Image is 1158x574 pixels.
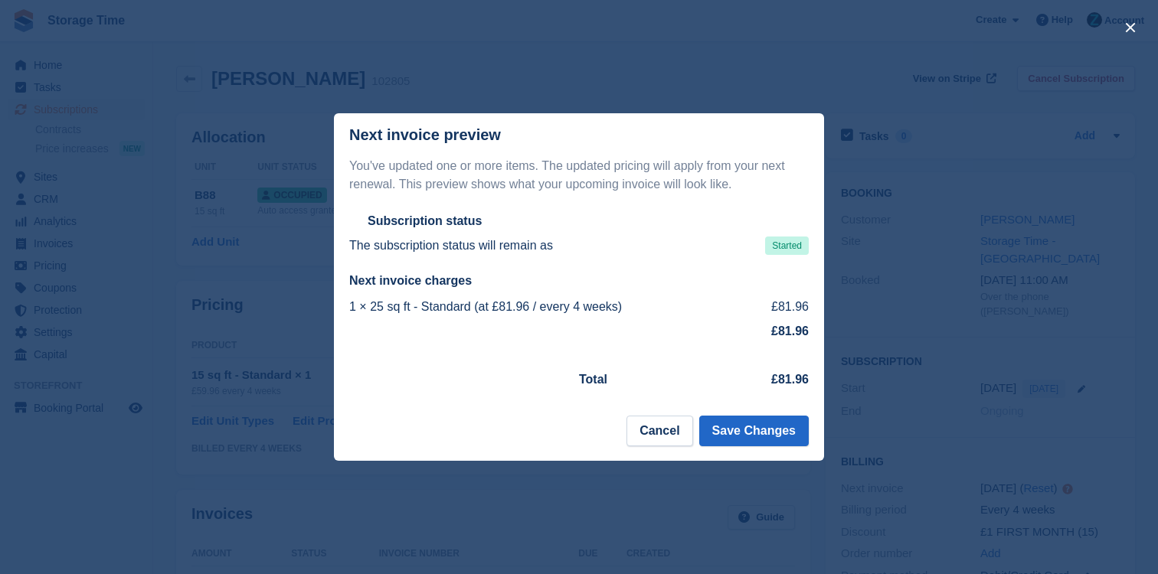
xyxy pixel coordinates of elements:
[349,295,754,319] td: 1 × 25 sq ft - Standard (at £81.96 / every 4 weeks)
[754,295,809,319] td: £81.96
[1118,15,1143,40] button: close
[349,236,553,255] p: The subscription status will remain as
[771,373,809,386] strong: £81.96
[626,416,692,446] button: Cancel
[368,214,482,229] h2: Subscription status
[349,273,809,289] h2: Next invoice charges
[765,236,809,255] span: Started
[699,416,809,446] button: Save Changes
[349,126,501,144] p: Next invoice preview
[349,157,809,194] p: You've updated one or more items. The updated pricing will apply from your next renewal. This pre...
[771,325,809,338] strong: £81.96
[579,373,607,386] strong: Total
